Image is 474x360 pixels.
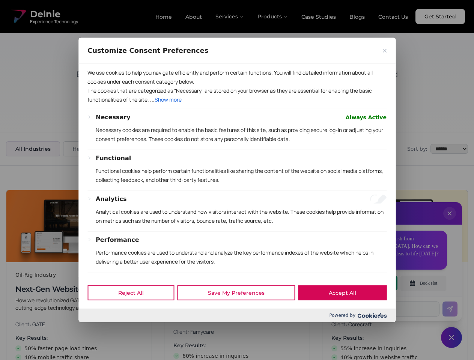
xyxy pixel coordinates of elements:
[87,86,387,104] p: The cookies that are categorized as "Necessary" are stored on your browser as they are essential ...
[96,248,387,266] p: Performance cookies are used to understand and analyze the key performance indexes of the website...
[298,285,387,300] button: Accept All
[96,195,127,204] button: Analytics
[96,126,387,144] p: Necessary cookies are required to enable the basic features of this site, such as providing secur...
[383,49,387,52] img: Close
[370,195,387,204] input: Enable Analytics
[78,309,396,322] div: Powered by
[96,207,387,225] p: Analytical cookies are used to understand how visitors interact with the website. These cookies h...
[87,46,208,55] span: Customize Consent Preferences
[357,313,387,318] img: Cookieyes logo
[155,95,182,104] button: Show more
[96,154,131,163] button: Functional
[96,235,139,244] button: Performance
[87,68,387,86] p: We use cookies to help you navigate efficiently and perform certain functions. You will find deta...
[96,113,131,122] button: Necessary
[87,285,174,300] button: Reject All
[96,166,387,184] p: Functional cookies help perform certain functionalities like sharing the content of the website o...
[177,285,295,300] button: Save My Preferences
[346,113,387,122] span: Always Active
